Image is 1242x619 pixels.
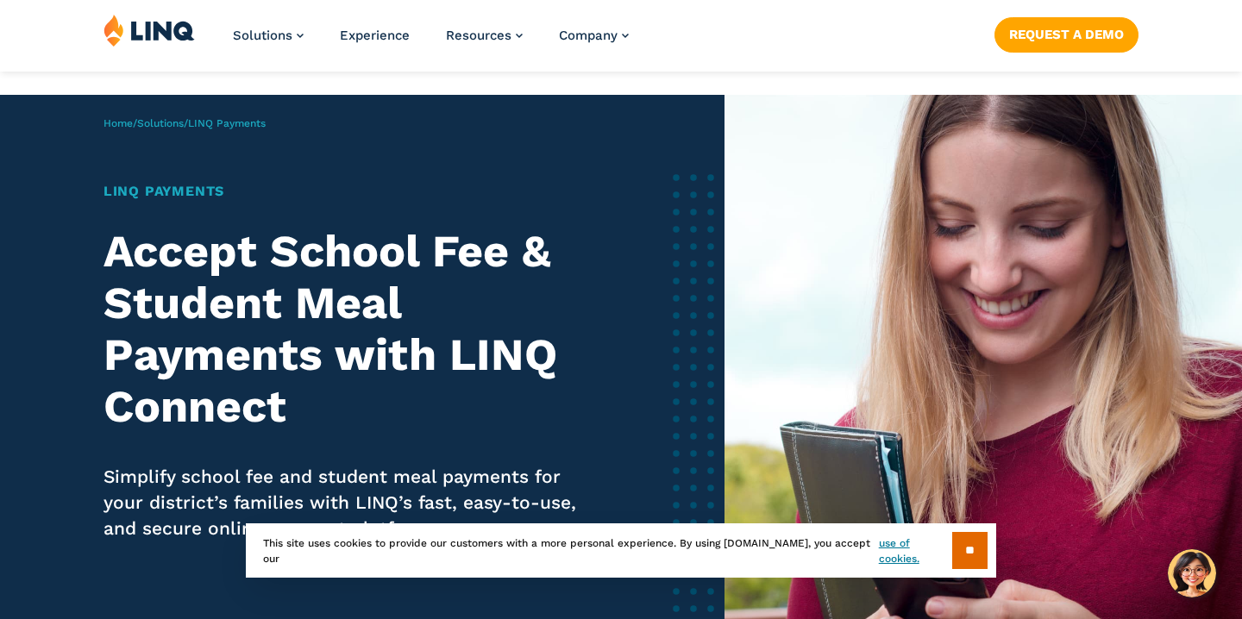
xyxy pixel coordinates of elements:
[103,464,593,541] p: Simplify school fee and student meal payments for your district’s families with LINQ’s fast, easy...
[103,226,593,432] h2: Accept School Fee & Student Meal Payments with LINQ Connect
[103,117,266,129] span: / /
[879,535,952,566] a: use of cookies.
[446,28,523,43] a: Resources
[559,28,618,43] span: Company
[246,523,996,578] div: This site uses cookies to provide our customers with a more personal experience. By using [DOMAIN...
[233,14,629,71] nav: Primary Navigation
[559,28,629,43] a: Company
[137,117,184,129] a: Solutions
[994,14,1138,52] nav: Button Navigation
[1168,549,1216,597] button: Hello, have a question? Let’s chat.
[103,181,593,202] h1: LINQ Payments
[103,117,133,129] a: Home
[188,117,266,129] span: LINQ Payments
[103,14,195,47] img: LINQ | K‑12 Software
[233,28,292,43] span: Solutions
[446,28,511,43] span: Resources
[233,28,304,43] a: Solutions
[340,28,410,43] a: Experience
[994,17,1138,52] a: Request a Demo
